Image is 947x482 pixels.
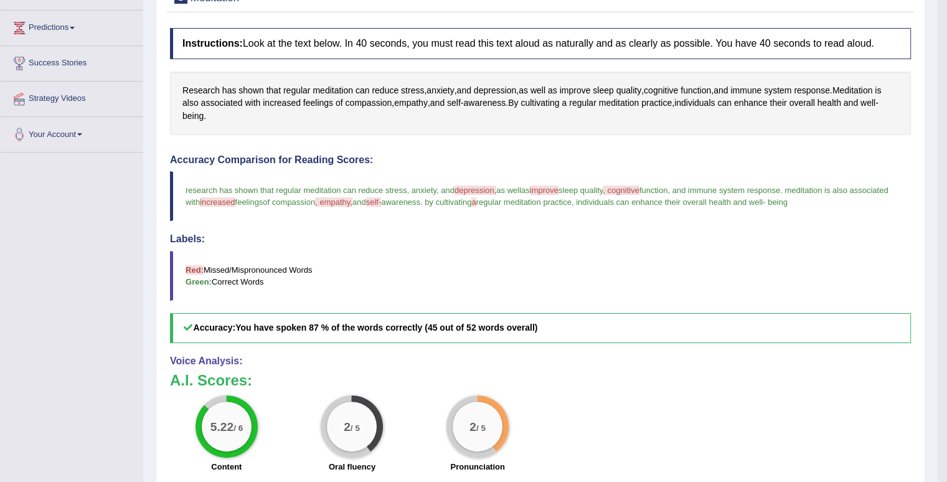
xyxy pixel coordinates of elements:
[283,84,311,97] span: Click to see word definition
[764,84,791,97] span: Click to see word definition
[426,84,454,97] span: Click to see word definition
[521,97,559,110] span: Click to see word definition
[407,186,410,195] span: ,
[832,84,873,97] span: Click to see word definition
[170,28,911,59] h4: Look at the text below. In 40 seconds, you must read this text aloud as naturally and as clearly ...
[211,461,242,473] label: Content
[182,97,199,110] span: Click to see word definition
[530,84,545,97] span: Click to see word definition
[672,186,780,195] span: and immune system response
[436,186,439,195] span: ,
[496,186,521,195] span: as well
[1,46,143,77] a: Success Stories
[463,97,506,110] span: Click to see word definition
[412,186,436,195] span: anxiety
[794,84,830,97] span: Click to see word definition
[346,97,392,110] span: Click to see word definition
[352,197,366,207] span: and
[235,197,263,207] span: feelings
[875,84,881,97] span: Click to see word definition
[717,97,732,110] span: Click to see word definition
[170,251,911,301] blockquote: Missed/Mispronounced Words Correct Words
[344,419,351,433] big: 2
[681,84,711,97] span: Click to see word definition
[780,186,783,195] span: .
[593,84,613,97] span: Click to see word definition
[186,277,212,286] b: Green:
[644,84,678,97] span: Click to see word definition
[476,197,572,207] span: regular meditation practice
[1,117,143,148] a: Your Account
[201,97,243,110] span: Click to see word definition
[730,84,761,97] span: Click to see word definition
[170,234,911,245] h4: Labels:
[763,197,765,207] span: -
[1,11,143,42] a: Predictions
[471,197,476,207] span: a
[351,423,360,432] small: / 5
[770,97,786,110] span: Click to see word definition
[182,110,204,123] span: Click to see word definition
[674,97,715,110] span: Click to see word definition
[222,84,237,97] span: Click to see word definition
[313,84,353,97] span: Click to see word definition
[560,84,591,97] span: Click to see word definition
[476,423,486,432] small: / 5
[394,97,428,110] span: Click to see word definition
[186,265,204,275] b: Red:
[599,97,639,110] span: Click to see word definition
[844,97,858,110] span: Click to see word definition
[430,97,445,110] span: Click to see word definition
[420,197,423,207] span: .
[315,197,352,207] span: , empathy,
[474,84,517,97] span: Click to see word definition
[235,323,537,333] b: You have spoken 87 % of the words correctly (45 out of 52 words overall)
[1,82,143,113] a: Strategy Videos
[519,84,528,97] span: Click to see word definition
[455,186,496,195] span: depression,
[210,419,233,433] big: 5.22
[576,197,763,207] span: individuals can enhance their overall health and well
[569,97,596,110] span: Click to see word definition
[817,97,841,110] span: Click to see word definition
[530,186,558,195] span: improve
[245,97,260,110] span: Click to see word definition
[789,97,814,110] span: Click to see word definition
[182,84,220,97] span: Click to see word definition
[447,97,461,110] span: Click to see word definition
[572,197,574,207] span: ,
[182,38,243,49] b: Instructions:
[200,197,235,207] span: increased
[238,84,263,97] span: Click to see word definition
[233,423,243,432] small: / 6
[170,72,911,135] div: , , , , , . , , - . , - .
[170,372,252,389] b: A.I. Scores:
[457,84,471,97] span: Click to see word definition
[170,154,911,166] h4: Accuracy Comparison for Reading Scores:
[714,84,728,97] span: Click to see word definition
[860,97,875,110] span: Click to see word definition
[263,97,301,110] span: Click to see word definition
[186,186,407,195] span: research has shown that regular meditation can reduce stress
[329,461,375,473] label: Oral fluency
[734,97,768,110] span: Click to see word definition
[401,84,424,97] span: Click to see word definition
[667,186,670,195] span: ,
[768,197,788,207] span: being
[303,97,333,110] span: Click to see word definition
[441,186,455,195] span: and
[170,356,911,367] h4: Voice Analysis:
[562,97,567,110] span: Click to see word definition
[616,84,641,97] span: Click to see word definition
[336,97,343,110] span: Click to see word definition
[548,84,557,97] span: Click to see word definition
[521,186,530,195] span: as
[372,84,398,97] span: Click to see word definition
[450,461,504,473] label: Pronunciation
[263,197,315,207] span: of compassion
[425,197,471,207] span: by cultivating
[603,186,639,195] span: , cognitive
[639,186,668,195] span: function
[356,84,370,97] span: Click to see word definition
[508,97,518,110] span: Click to see word definition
